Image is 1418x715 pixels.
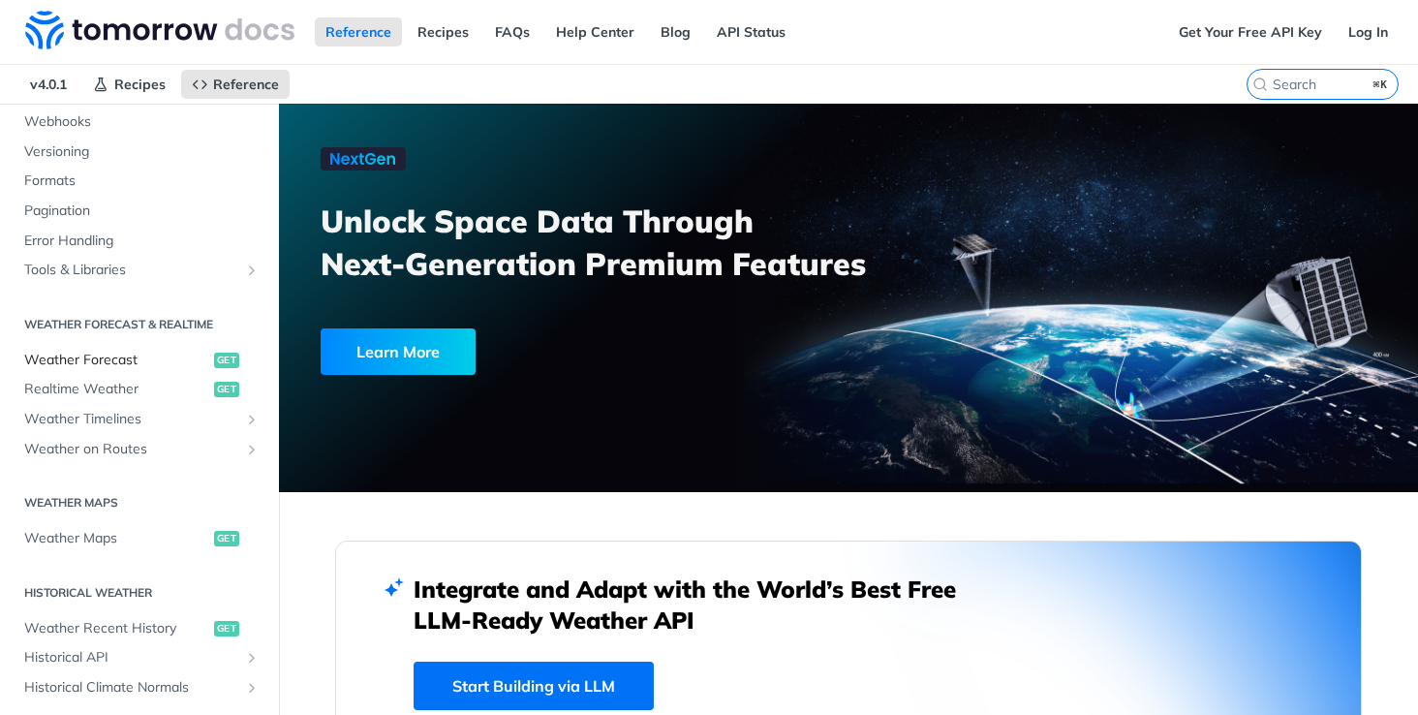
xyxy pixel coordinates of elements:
[15,614,264,643] a: Weather Recent Historyget
[244,650,260,666] button: Show subpages for Historical API
[214,353,239,368] span: get
[414,574,985,636] h2: Integrate and Adapt with the World’s Best Free LLM-Ready Weather API
[24,112,260,132] span: Webhooks
[82,70,176,99] a: Recipes
[321,328,476,375] div: Learn More
[24,380,209,399] span: Realtime Weather
[181,70,290,99] a: Reference
[1369,75,1393,94] kbd: ⌘K
[15,405,264,434] a: Weather TimelinesShow subpages for Weather Timelines
[24,648,239,668] span: Historical API
[15,197,264,226] a: Pagination
[15,108,264,137] a: Webhooks
[214,382,239,397] span: get
[244,263,260,278] button: Show subpages for Tools & Libraries
[19,70,77,99] span: v4.0.1
[15,673,264,702] a: Historical Climate NormalsShow subpages for Historical Climate Normals
[15,346,264,375] a: Weather Forecastget
[706,17,796,47] a: API Status
[1168,17,1333,47] a: Get Your Free API Key
[15,316,264,333] h2: Weather Forecast & realtime
[15,138,264,167] a: Versioning
[213,76,279,93] span: Reference
[15,375,264,404] a: Realtime Weatherget
[24,232,260,251] span: Error Handling
[1338,17,1399,47] a: Log In
[15,167,264,196] a: Formats
[15,256,264,285] a: Tools & LibrariesShow subpages for Tools & Libraries
[214,531,239,546] span: get
[407,17,479,47] a: Recipes
[244,442,260,457] button: Show subpages for Weather on Routes
[24,171,260,191] span: Formats
[321,147,406,171] img: NextGen
[114,76,166,93] span: Recipes
[25,11,294,49] img: Tomorrow.io Weather API Docs
[484,17,540,47] a: FAQs
[321,328,759,375] a: Learn More
[545,17,645,47] a: Help Center
[315,17,402,47] a: Reference
[24,351,209,370] span: Weather Forecast
[321,200,870,285] h3: Unlock Space Data Through Next-Generation Premium Features
[1252,77,1268,92] svg: Search
[24,440,239,459] span: Weather on Routes
[414,662,654,710] a: Start Building via LLM
[15,435,264,464] a: Weather on RoutesShow subpages for Weather on Routes
[650,17,701,47] a: Blog
[24,619,209,638] span: Weather Recent History
[15,524,264,553] a: Weather Mapsget
[24,142,260,162] span: Versioning
[24,529,209,548] span: Weather Maps
[15,227,264,256] a: Error Handling
[244,680,260,696] button: Show subpages for Historical Climate Normals
[15,494,264,512] h2: Weather Maps
[24,261,239,280] span: Tools & Libraries
[24,678,239,698] span: Historical Climate Normals
[15,643,264,672] a: Historical APIShow subpages for Historical API
[24,410,239,429] span: Weather Timelines
[24,202,260,221] span: Pagination
[15,584,264,602] h2: Historical Weather
[244,412,260,427] button: Show subpages for Weather Timelines
[214,621,239,637] span: get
